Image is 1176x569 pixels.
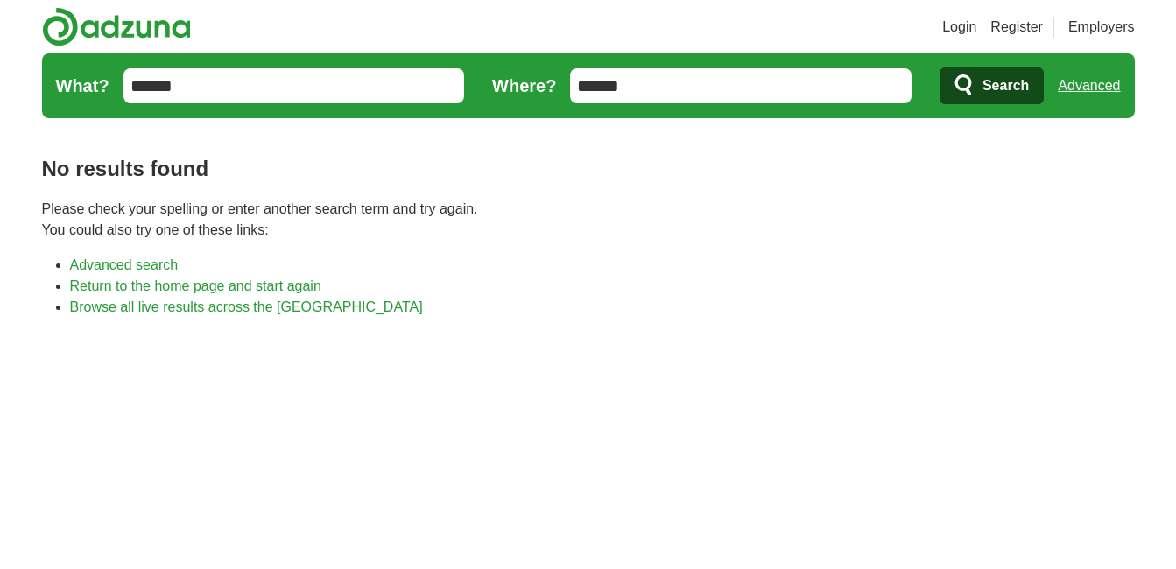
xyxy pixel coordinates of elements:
[1058,68,1120,103] a: Advanced
[42,199,1135,241] p: Please check your spelling or enter another search term and try again. You could also try one of ...
[942,17,976,38] a: Login
[70,278,321,293] a: Return to the home page and start again
[70,257,179,272] a: Advanced search
[70,299,423,314] a: Browse all live results across the [GEOGRAPHIC_DATA]
[56,73,109,99] label: What?
[990,17,1043,38] a: Register
[42,153,1135,185] h1: No results found
[940,67,1044,104] button: Search
[42,7,191,46] img: Adzuna logo
[982,68,1029,103] span: Search
[1068,17,1135,38] a: Employers
[492,73,556,99] label: Where?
